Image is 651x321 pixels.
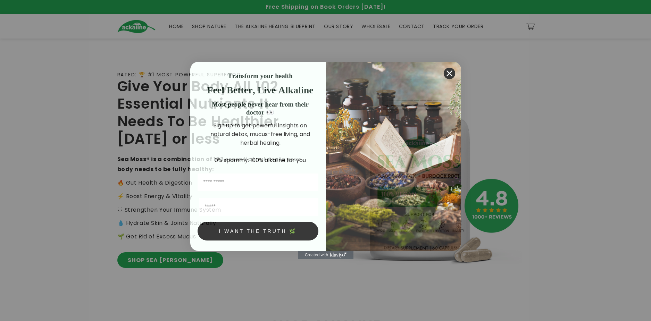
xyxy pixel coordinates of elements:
strong: Most people never hear from their doctor 👀 [212,101,309,116]
button: I WANT THE TRUTH 🌿 [198,222,318,240]
img: 4a4a186a-b914-4224-87c7-990d8ecc9bca.jpeg [326,62,461,251]
p: 0% spammy. 100% alkaline for you [202,156,318,164]
input: Email [199,198,318,216]
strong: Feel Better, Live Alkaline [207,85,313,95]
strong: Transform your health [228,72,293,79]
button: Close dialog [443,67,456,79]
a: Created with Klaviyo - opens in a new tab [298,251,353,259]
input: First Name [198,174,318,191]
p: Sign up to get powerful insights on natural detox, mucus-free living, and herbal healing. [202,121,318,147]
